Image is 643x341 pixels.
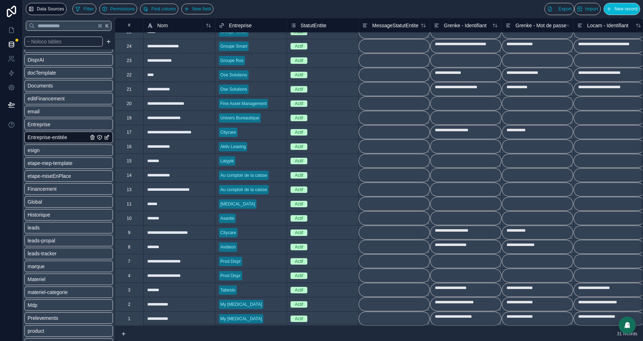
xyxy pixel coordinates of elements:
a: Financement [28,185,88,193]
a: New record [601,3,640,15]
div: Prod Dispr [220,258,241,265]
div: editFinancement [24,93,113,104]
div: etape-mep-template [24,157,113,169]
button: Import [574,3,601,15]
span: DisprAI [28,56,44,63]
div: Actif [295,129,303,136]
div: 13 [127,187,131,193]
button: Data Sources [26,3,67,15]
span: Prelevements [28,314,58,322]
a: leads-propal [28,237,88,244]
div: DisprAI [24,54,113,66]
a: editFinancement [28,95,88,102]
div: 8 [128,244,130,250]
div: Actif [295,172,303,179]
span: Entreprise [229,22,252,29]
span: Permissions [110,6,135,12]
span: Global [28,198,42,205]
button: Permissions [99,4,138,14]
div: 9 [128,230,130,236]
a: Entreprise-entitée [28,134,88,141]
span: leads-tracker [28,250,57,257]
div: docTemplate [24,67,113,79]
span: New field [192,6,211,12]
div: 14 [127,172,131,178]
div: Historique [24,209,113,221]
div: 11 [127,201,131,207]
span: etape-mep-template [28,160,72,167]
div: 23 [127,58,131,63]
span: Mdp [28,302,37,309]
div: 7 [128,259,130,264]
div: 4 [128,273,130,279]
div: Open Intercom Messenger [619,317,636,334]
div: Entreprise-entitée [24,132,113,143]
div: 3 [128,287,130,293]
span: Filter [83,6,93,12]
div: 1 [128,316,130,322]
span: materiel-categorie [28,289,68,296]
button: Find column [140,4,178,14]
span: docTemplate [28,69,56,76]
a: DisprAI [28,56,88,63]
span: Grenke - Mot de passe [515,22,566,29]
span: Noloco tables [31,38,62,45]
div: leads [24,222,113,233]
div: 22 [127,72,131,78]
a: esign [28,147,88,154]
div: Actif [295,287,303,293]
div: Actif [295,301,303,308]
span: New record [615,6,638,12]
div: Actif [295,100,303,107]
a: leads-tracker [28,250,88,257]
a: product [28,327,88,335]
div: Prelevements [24,312,113,324]
span: Materiel [28,276,45,283]
span: email [28,108,39,115]
div: Actif [295,57,303,64]
a: Prelevements [28,314,88,322]
div: Actif [295,186,303,193]
div: My [MEDICAL_DATA] [220,301,262,308]
div: Latypik [220,158,234,164]
div: 24 [127,43,131,49]
div: Axantis [220,215,234,222]
div: product [24,325,113,337]
div: Actif [295,316,303,322]
span: Locam - Identifiant [587,22,628,29]
div: Global [24,196,113,208]
span: leads [28,224,39,231]
a: etape-mep-template [28,160,88,167]
div: Au comptoir de la caisse [220,186,267,193]
a: Mdp [28,302,88,309]
div: Ose Solutions [220,86,247,93]
div: Actif [295,86,303,93]
a: materiel-categorie [28,289,88,296]
a: Materiel [28,276,88,283]
a: docTemplate [28,69,88,76]
div: Actif [295,229,303,236]
span: Import [585,6,598,12]
a: Historique [28,211,88,218]
div: Actif [295,244,303,250]
div: 21 [127,86,131,92]
span: Documents [28,82,53,89]
div: # [120,23,138,28]
button: New record [604,3,640,15]
span: Historique [28,211,50,218]
div: 16 [127,144,131,150]
div: marque [24,261,113,272]
div: Actif [295,215,303,222]
div: Entreprise [24,119,113,130]
div: esign [24,145,113,156]
a: Global [28,198,88,205]
span: product [28,327,44,335]
div: email [24,106,113,117]
div: scrollable content [23,34,114,341]
div: leads-tracker [24,248,113,259]
div: 15 [127,158,131,164]
span: Grenke - Identifiant [444,22,486,29]
div: Actif [295,72,303,78]
div: Tabesto [220,287,235,293]
a: Documents [28,82,88,89]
